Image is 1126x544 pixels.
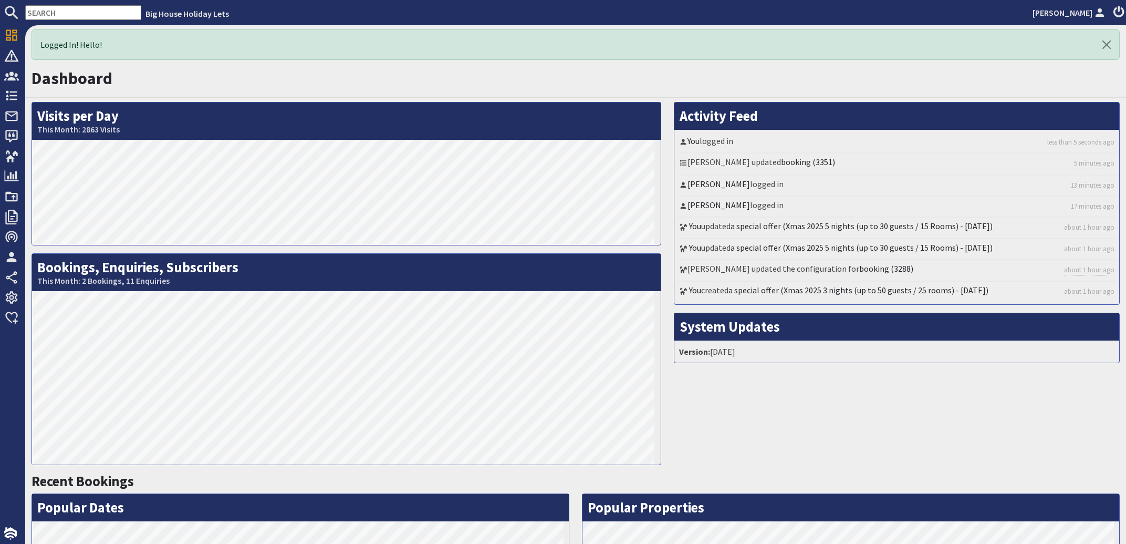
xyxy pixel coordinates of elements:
li: logged in [677,132,1117,153]
a: Activity Feed [680,107,758,125]
a: about 1 hour ago [1064,265,1114,275]
a: [PERSON_NAME] [687,179,750,189]
li: [PERSON_NAME] updated the configuration for [677,260,1117,282]
a: 5 minutes ago [1074,158,1114,169]
a: [PERSON_NAME] [687,200,750,210]
img: staytech_i_w-64f4e8e9ee0a9c174fd5317b4b171b261742d2d393467e5bdba4413f4f884c10.svg [4,527,17,540]
a: 17 minutes ago [1071,201,1114,211]
a: System Updates [680,318,780,335]
li: [PERSON_NAME] updated [677,153,1117,175]
li: logged in [677,197,1117,218]
input: SEARCH [25,5,141,20]
h2: Popular Properties [582,494,1119,521]
a: You [689,221,701,231]
div: Logged In! Hello! [32,29,1120,60]
small: This Month: 2 Bookings, 11 Enquiries [37,276,655,286]
strong: Version: [679,346,710,357]
li: logged in [677,176,1117,197]
a: about 1 hour ago [1064,244,1114,254]
a: a special offer (Xmas 2025 5 nights (up to 30 guests / 15 Rooms) - [DATE]) [731,221,993,231]
a: a special offer (Xmas 2025 3 nights (up to 50 guests / 25 rooms) - [DATE]) [728,285,988,295]
a: booking (3351) [781,157,835,167]
h2: Bookings, Enquiries, Subscribers [32,254,661,291]
a: Dashboard [32,68,112,89]
a: You [689,242,701,253]
h2: Popular Dates [32,494,569,521]
li: updated [677,218,1117,239]
a: You [687,136,700,146]
a: about 1 hour ago [1064,222,1114,232]
a: a special offer (Xmas 2025 5 nights (up to 30 guests / 15 Rooms) - [DATE]) [731,242,993,253]
li: [DATE] [677,343,1117,360]
a: Big House Holiday Lets [145,8,229,19]
a: booking (3288) [859,263,913,274]
a: Recent Bookings [32,473,134,490]
a: about 1 hour ago [1064,286,1114,296]
h2: Visits per Day [32,102,661,140]
a: less than 5 seconds ago [1047,137,1114,147]
small: This Month: 2863 Visits [37,125,655,135]
a: 13 minutes ago [1071,180,1114,190]
li: updated [677,239,1117,260]
a: [PERSON_NAME] [1033,6,1107,19]
li: created [677,282,1117,302]
a: You [689,285,701,295]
